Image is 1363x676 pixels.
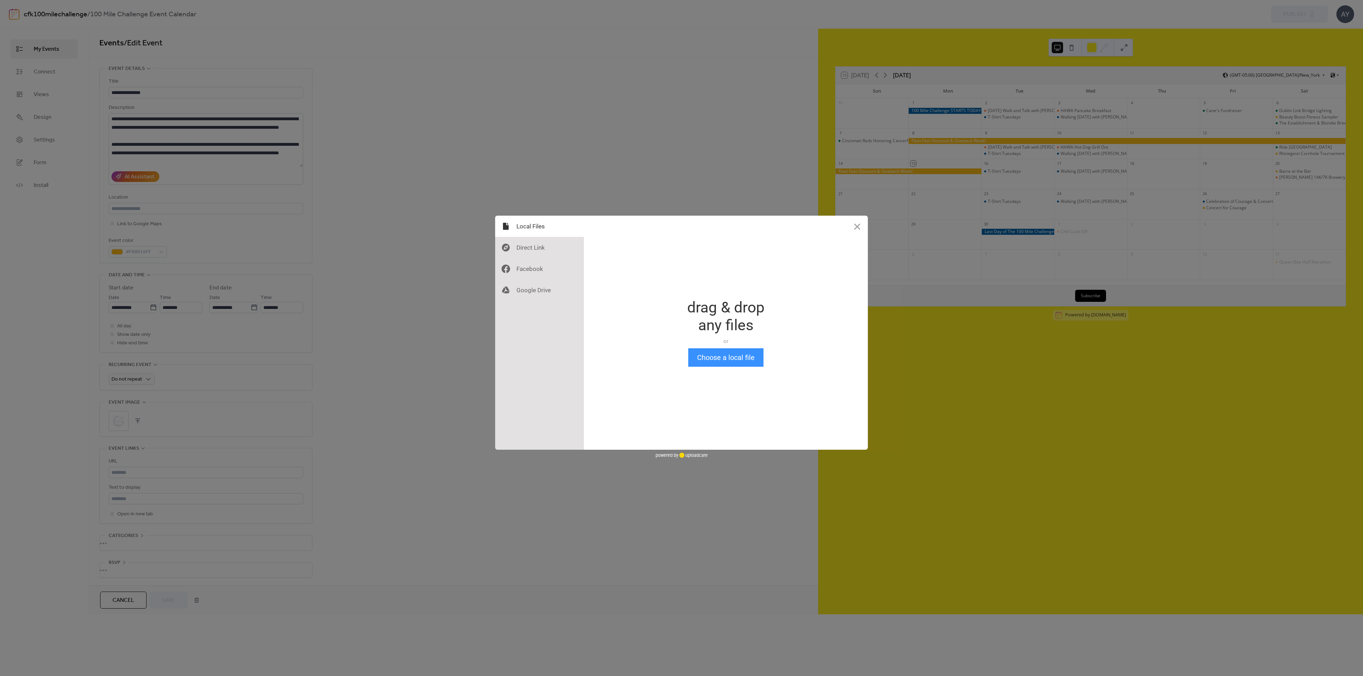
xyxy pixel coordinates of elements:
[495,216,584,237] div: Local Files
[688,348,763,367] button: Choose a local file
[495,258,584,279] div: Facebook
[495,279,584,301] div: Google Drive
[656,450,708,460] div: powered by
[687,338,765,345] div: or
[847,216,868,237] button: Close
[687,299,765,334] div: drag & drop any files
[495,237,584,258] div: Direct Link
[678,453,708,458] a: uploadcare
